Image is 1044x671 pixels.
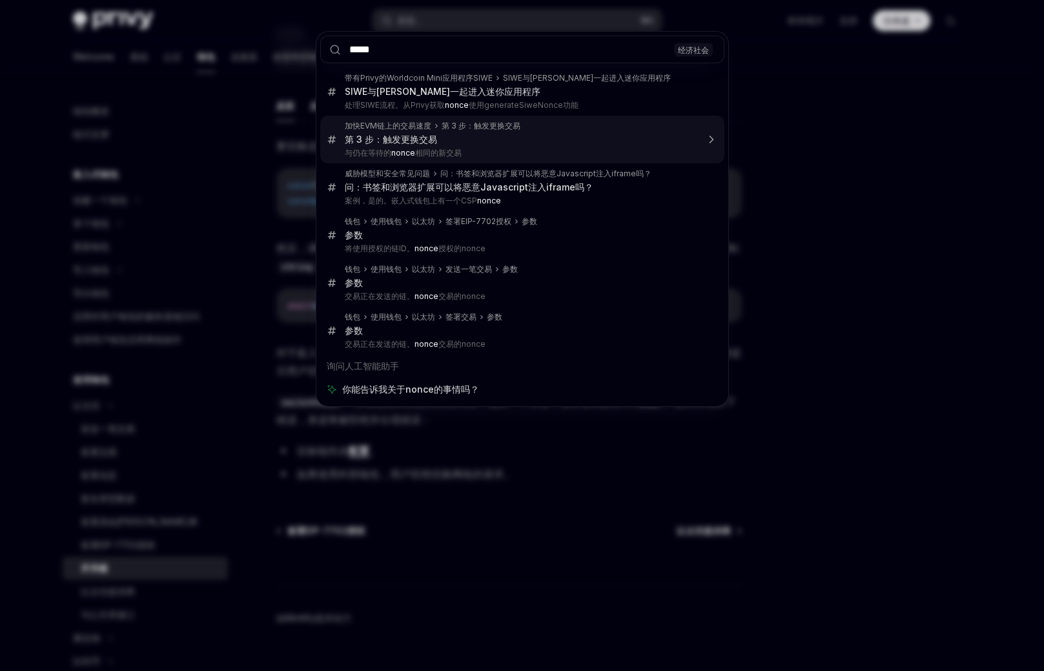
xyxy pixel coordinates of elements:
div: 参数 [345,325,363,336]
p: 与仍在等待的 相同的新交易 [345,148,697,158]
p: 交易正在发送的链。 交易的nonce [345,291,697,302]
div: 签署EIP-7702授权 [445,216,511,227]
div: 问：书签和浏览器扩展可以将恶意Javascript注入iframe吗？ [440,169,651,179]
div: 参数 [345,229,363,241]
span: 你能告诉我关于nonce的事情吗？ [342,383,479,396]
div: 以太坊 [412,264,435,274]
b: nonce [477,196,501,205]
div: SIWE与[PERSON_NAME]一起进入迷你应用程序 [345,86,540,98]
div: 第 3 步：触发更换交易 [345,134,437,145]
div: 使用钱包 [371,312,402,322]
div: 使用钱包 [371,216,402,227]
div: 询问人工智能助手 [320,355,724,378]
p: 将使用授权的链ID。 授权的nonce [345,243,697,254]
div: 经济社会 [674,43,713,56]
div: 以太坊 [412,312,435,322]
div: 发送一笔交易 [445,264,492,274]
div: 以太坊 [412,216,435,227]
div: 参数 [522,216,537,227]
div: 钱包 [345,312,360,322]
div: 带有Privy的Worldcoin Mini应用程序SIWE [345,73,493,83]
div: 第 3 步：触发更换交易 [442,121,520,131]
div: 钱包 [345,216,360,227]
b: nonce [415,243,438,253]
div: SIWE与[PERSON_NAME]一起进入迷你应用程序 [503,73,671,83]
div: 参数 [502,264,518,274]
b: nonce [445,100,469,110]
div: 钱包 [345,264,360,274]
div: 签署交易 [445,312,476,322]
p: 案例，是的。 嵌入式钱包上 有一个CSP [345,196,697,206]
div: 问：书签和浏览器扩展可以将恶意Javascript注入iframe吗？ [345,181,593,193]
div: 参数 [345,277,363,289]
p: 处理SIWE流程。 从Privy 获取 使用generateSiweNonce功能 [345,100,697,110]
div: 使用钱包 [371,264,402,274]
div: 加快EVM链上的交易速度 [345,121,431,131]
p: 交易正在发送的链。 交易的nonce [345,339,697,349]
b: nonce [391,148,415,158]
div: 参数 [487,312,502,322]
b: nonce [415,339,438,349]
div: 威胁模型和安全常见问题 [345,169,430,179]
b: nonce [415,291,438,301]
